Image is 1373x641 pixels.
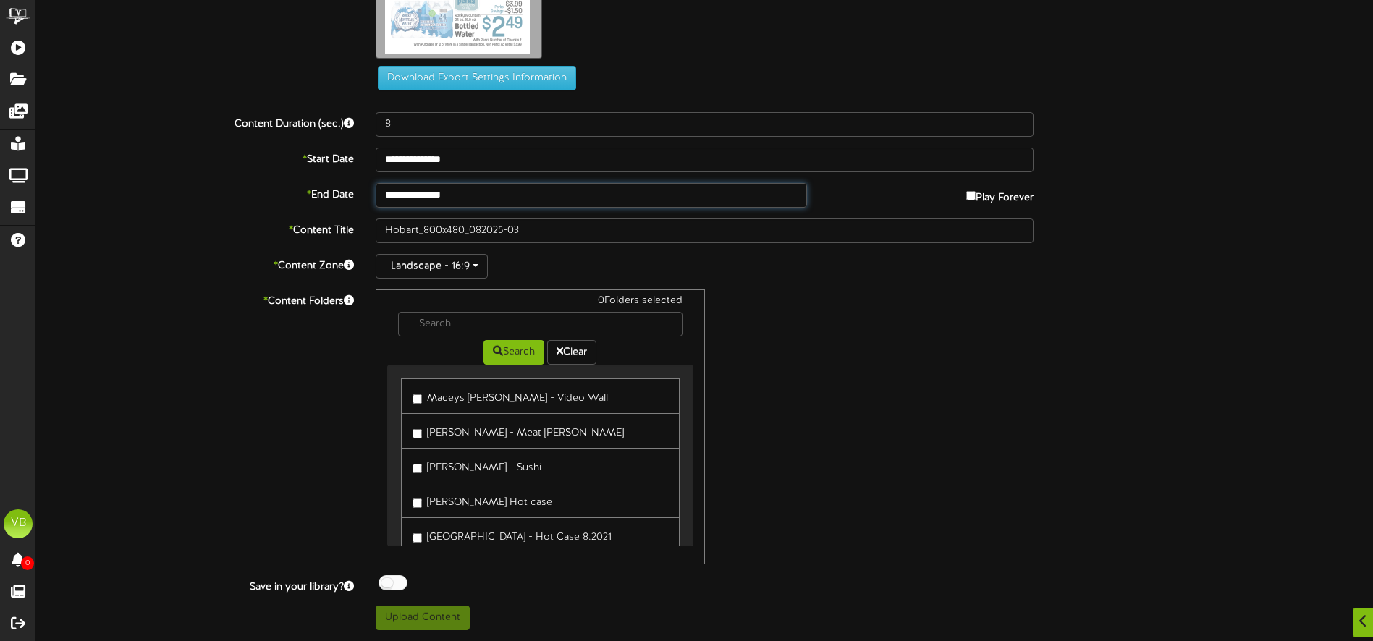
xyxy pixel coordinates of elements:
div: VB [4,509,33,538]
button: Landscape - 16:9 [376,254,488,279]
label: [PERSON_NAME] - Meat [PERSON_NAME] [413,421,624,441]
label: Play Forever [966,183,1034,205]
label: [GEOGRAPHIC_DATA] - Hot Case 8.2021 [413,525,612,545]
input: Maceys [PERSON_NAME] - Video Wall [413,394,422,404]
label: Content Zone [25,254,365,273]
label: Save in your library? [25,575,365,595]
label: Start Date [25,148,365,167]
button: Clear [547,340,596,365]
label: [PERSON_NAME] Hot case [413,491,552,510]
label: Maceys [PERSON_NAME] - Video Wall [413,386,608,406]
input: [PERSON_NAME] - Meat [PERSON_NAME] [413,429,422,438]
input: [PERSON_NAME] - Sushi [413,464,422,473]
input: [GEOGRAPHIC_DATA] - Hot Case 8.2021 [413,533,422,543]
div: 0 Folders selected [387,294,693,312]
label: Content Duration (sec.) [25,112,365,132]
label: Content Title [25,218,365,238]
button: Upload Content [376,606,470,630]
input: [PERSON_NAME] Hot case [413,498,422,508]
label: Content Folders [25,289,365,309]
input: Play Forever [966,191,976,200]
span: 0 [21,556,34,570]
button: Search [483,340,544,365]
label: End Date [25,183,365,203]
a: Download Export Settings Information [371,72,576,83]
label: [PERSON_NAME] - Sushi [413,456,541,475]
input: Title of this Content [376,218,1034,243]
input: -- Search -- [398,312,682,336]
button: Download Export Settings Information [378,66,576,90]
